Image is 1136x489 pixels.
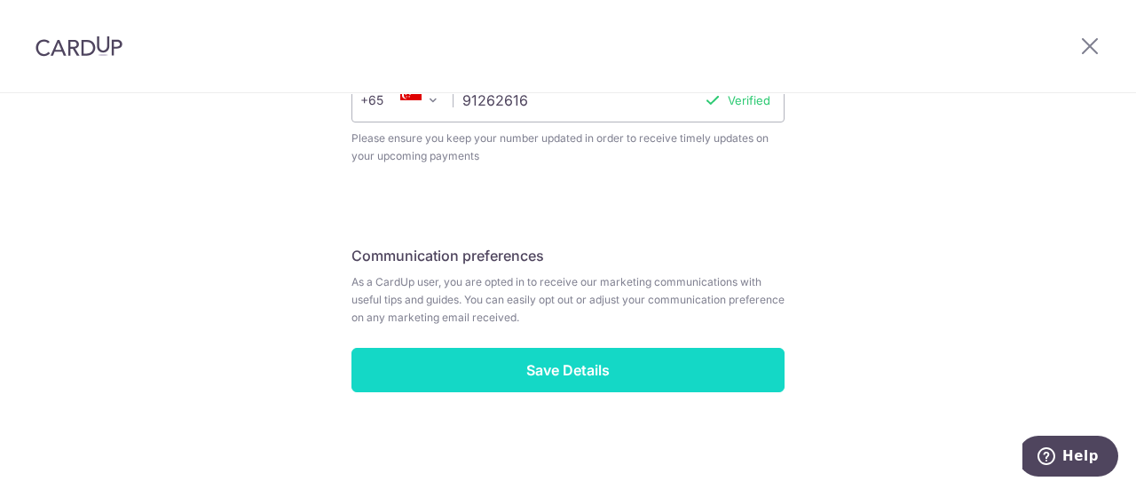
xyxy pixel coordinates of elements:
[351,273,785,327] span: As a CardUp user, you are opted in to receive our marketing communications with useful tips and g...
[351,130,785,165] span: Please ensure you keep your number updated in order to receive timely updates on your upcoming pa...
[360,90,408,111] span: +65
[366,90,408,111] span: +65
[1022,436,1118,480] iframe: Opens a widget where you can find more information
[351,348,785,392] input: Save Details
[35,35,122,57] img: CardUp
[351,245,785,266] h5: Communication preferences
